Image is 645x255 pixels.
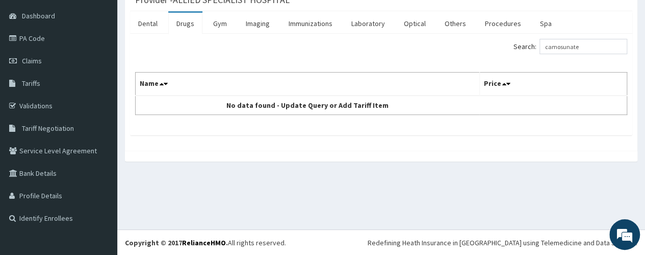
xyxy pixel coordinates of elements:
td: No data found - Update Query or Add Tariff Item [136,96,480,115]
th: Price [479,73,627,96]
textarea: Type your message and hit 'Enter' [5,157,194,193]
img: d_794563401_company_1708531726252_794563401 [19,51,41,77]
a: Immunizations [280,13,341,34]
a: Drugs [168,13,202,34]
a: Others [436,13,474,34]
a: RelianceHMO [182,238,226,247]
div: Redefining Heath Insurance in [GEOGRAPHIC_DATA] using Telemedicine and Data Science! [368,238,637,248]
a: Imaging [238,13,278,34]
label: Search: [513,39,627,54]
strong: Copyright © 2017 . [125,238,228,247]
a: Procedures [477,13,529,34]
a: Laboratory [343,13,393,34]
div: Minimize live chat window [167,5,192,30]
a: Optical [396,13,434,34]
span: Claims [22,56,42,65]
div: Chat with us now [53,57,171,71]
span: Tariff Negotiation [22,124,74,133]
span: Tariffs [22,79,40,88]
a: Dental [130,13,166,34]
span: Dashboard [22,11,55,20]
input: Search: [539,39,627,54]
span: We're online! [59,67,141,171]
th: Name [136,73,480,96]
a: Spa [532,13,560,34]
a: Gym [205,13,235,34]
